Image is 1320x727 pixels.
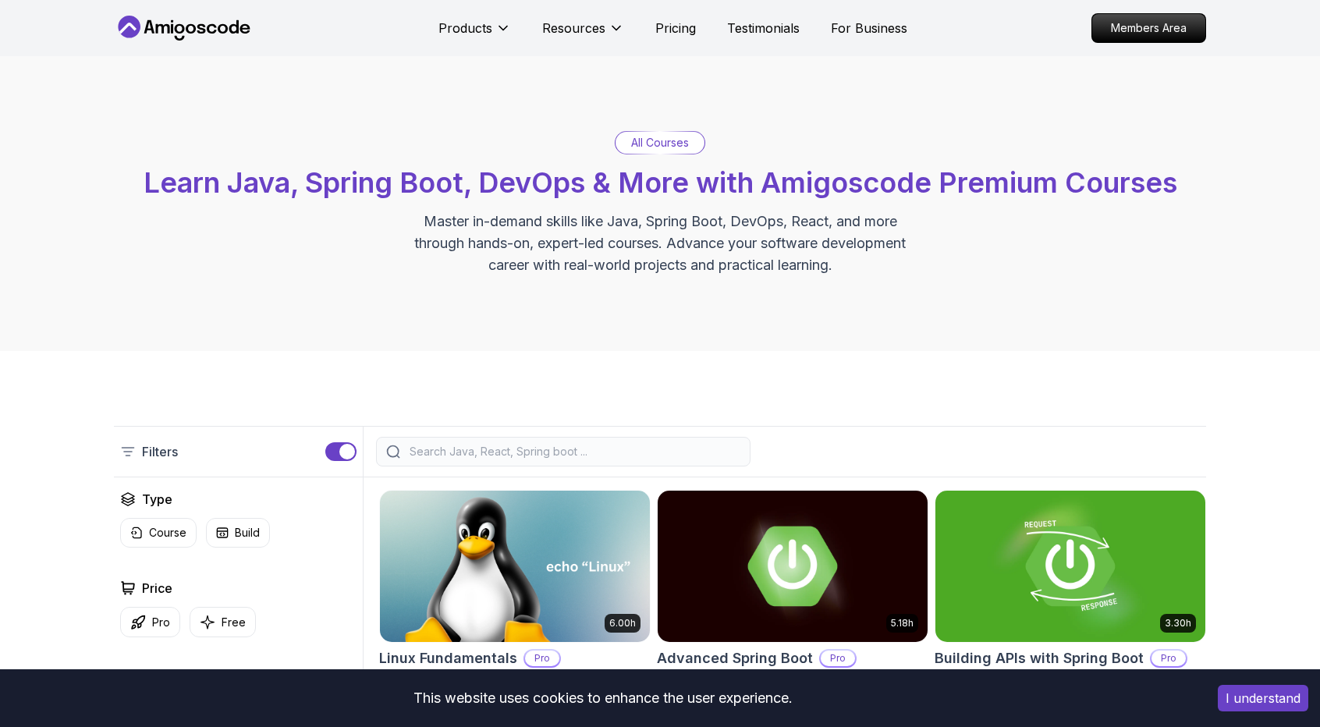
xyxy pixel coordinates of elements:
[1092,14,1205,42] p: Members Area
[631,135,689,151] p: All Courses
[935,647,1144,669] h2: Building APIs with Spring Boot
[831,19,907,37] a: For Business
[438,19,511,50] button: Products
[379,490,651,705] a: Linux Fundamentals card6.00hLinux FundamentalsProLearn the fundamentals of Linux and how to use t...
[891,617,914,629] p: 5.18h
[935,491,1205,642] img: Building APIs with Spring Boot card
[1091,13,1206,43] a: Members Area
[406,444,740,459] input: Search Java, React, Spring boot ...
[235,525,260,541] p: Build
[144,165,1177,200] span: Learn Java, Spring Boot, DevOps & More with Amigoscode Premium Courses
[525,651,559,666] p: Pro
[657,490,928,721] a: Advanced Spring Boot card5.18hAdvanced Spring BootProDive deep into Spring Boot with our advanced...
[142,579,172,598] h2: Price
[142,490,172,509] h2: Type
[120,518,197,548] button: Course
[438,19,492,37] p: Products
[152,615,170,630] p: Pro
[1151,651,1186,666] p: Pro
[1165,617,1191,629] p: 3.30h
[655,19,696,37] a: Pricing
[935,490,1206,721] a: Building APIs with Spring Boot card3.30hBuilding APIs with Spring BootProLearn to build robust, s...
[398,211,922,276] p: Master in-demand skills like Java, Spring Boot, DevOps, React, and more through hands-on, expert-...
[379,647,517,669] h2: Linux Fundamentals
[145,668,207,687] h2: Instructors
[542,19,605,37] p: Resources
[657,647,813,669] h2: Advanced Spring Boot
[821,651,855,666] p: Pro
[12,681,1194,715] div: This website uses cookies to enhance the user experience.
[658,491,928,642] img: Advanced Spring Boot card
[142,442,178,461] p: Filters
[190,607,256,637] button: Free
[1218,685,1308,711] button: Accept cookies
[120,607,180,637] button: Pro
[542,19,624,50] button: Resources
[380,491,650,642] img: Linux Fundamentals card
[222,615,246,630] p: Free
[609,617,636,629] p: 6.00h
[727,19,800,37] a: Testimonials
[149,525,186,541] p: Course
[206,518,270,548] button: Build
